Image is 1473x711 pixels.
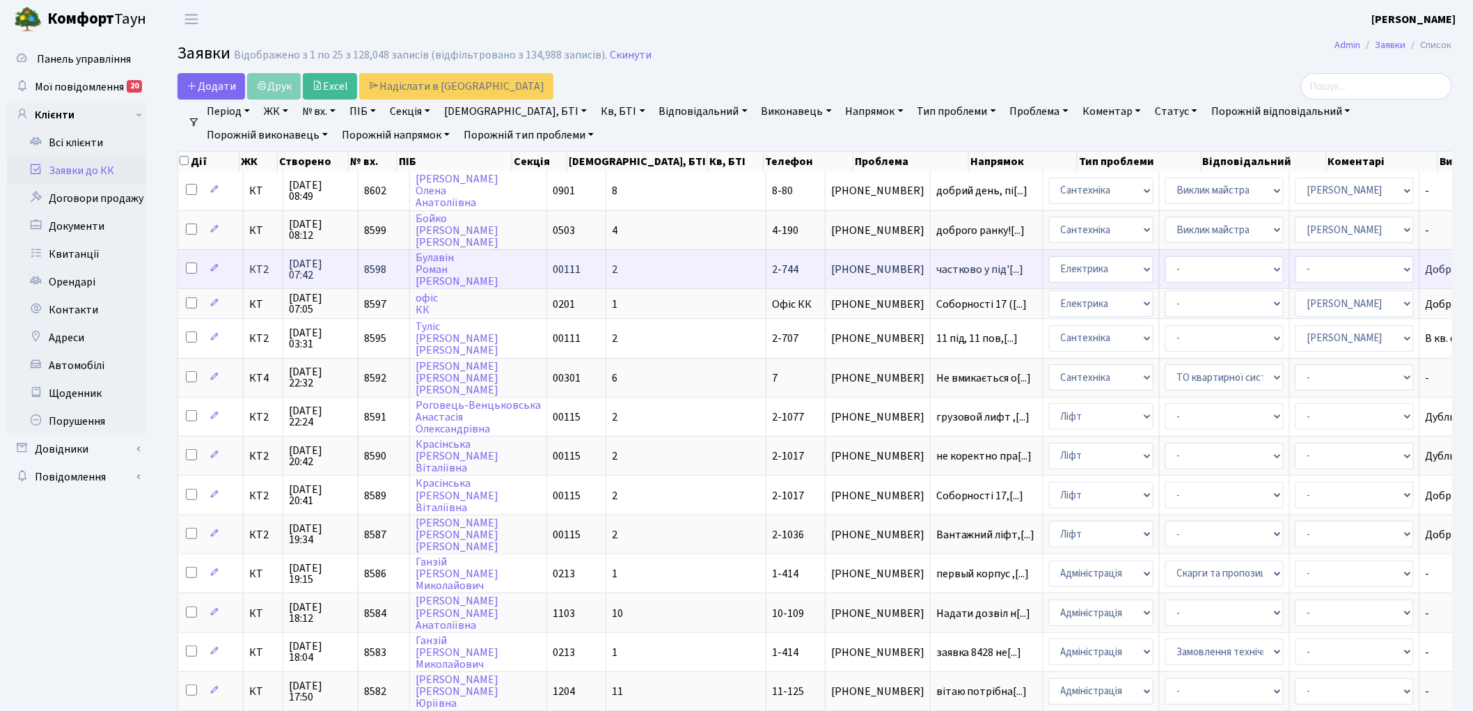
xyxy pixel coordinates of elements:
[612,606,623,621] span: 10
[936,645,1022,660] span: заявка 8428 не[...]
[853,152,969,171] th: Проблема
[553,183,575,198] span: 0901
[553,331,581,346] span: 00111
[364,183,386,198] span: 8602
[772,262,798,277] span: 2-744
[14,6,42,33] img: logo.png
[289,292,352,315] span: [DATE] 07:05
[178,41,230,65] span: Заявки
[831,373,924,384] span: [PHONE_NUMBER]
[1149,100,1203,123] a: Статус
[772,684,804,699] span: 11-125
[289,366,352,389] span: [DATE] 22:32
[239,152,278,171] th: ЖК
[654,100,753,123] a: Відповідальний
[7,296,146,324] a: Контакти
[416,633,498,672] a: Ганзій[PERSON_NAME]Миколайович
[178,152,239,171] th: Дії
[364,684,386,699] span: 8582
[201,123,333,147] a: Порожній виконавець
[416,515,498,554] a: [PERSON_NAME][PERSON_NAME][PERSON_NAME]
[1301,73,1452,100] input: Пошук...
[249,451,277,462] span: КТ2
[289,602,352,624] span: [DATE] 18:12
[553,488,581,503] span: 00115
[127,80,142,93] div: 20
[249,647,277,658] span: КТ
[772,488,804,503] span: 2-1017
[416,398,541,437] a: Роговець-ВенцьковськаАнастасіяОлександрівна
[553,262,581,277] span: 00111
[289,641,352,663] span: [DATE] 18:04
[289,563,352,585] span: [DATE] 19:15
[303,73,357,100] a: Excel
[416,594,498,633] a: [PERSON_NAME][PERSON_NAME]Анатоліївна
[249,185,277,196] span: КТ
[7,129,146,157] a: Всі клієнти
[612,645,617,660] span: 1
[289,680,352,703] span: [DATE] 17:50
[1005,100,1074,123] a: Проблема
[249,225,277,236] span: КТ
[249,608,277,619] span: КТ
[35,79,124,95] span: Мої повідомлення
[772,409,804,425] span: 2-1077
[936,370,1032,386] span: Не вмикається о[...]
[258,100,294,123] a: ЖК
[936,488,1024,503] span: Соборності 17,[...]
[1202,152,1327,171] th: Відповідальний
[772,527,804,542] span: 2-1036
[553,684,575,699] span: 1204
[772,370,778,386] span: 7
[764,152,853,171] th: Телефон
[7,73,146,101] a: Мої повідомлення20
[772,448,804,464] span: 2-1017
[612,183,617,198] span: 8
[364,488,386,503] span: 8589
[416,359,498,398] a: [PERSON_NAME][PERSON_NAME][PERSON_NAME]
[1327,152,1438,171] th: Коментарі
[831,686,924,697] span: [PHONE_NUMBER]
[612,262,617,277] span: 2
[831,185,924,196] span: [PHONE_NUMBER]
[831,451,924,462] span: [PHONE_NUMBER]
[7,268,146,296] a: Орендарі
[553,527,581,542] span: 00115
[831,412,924,423] span: [PHONE_NUMBER]
[553,370,581,386] span: 00301
[7,380,146,407] a: Щоденник
[349,152,397,171] th: № вх.
[831,568,924,579] span: [PHONE_NUMBER]
[936,684,1027,699] span: вітаю потрібна[...]
[831,490,924,501] span: [PHONE_NUMBER]
[364,645,386,660] span: 8583
[7,157,146,185] a: Заявки до КК
[936,331,1018,346] span: 11 під, 11 пов,[...]
[7,435,146,463] a: Довідники
[7,407,146,435] a: Порушення
[772,645,798,660] span: 1-414
[289,180,352,202] span: [DATE] 08:49
[249,490,277,501] span: КТ2
[249,568,277,579] span: КТ
[289,258,352,281] span: [DATE] 07:42
[772,297,812,312] span: Офіс КК
[936,448,1032,464] span: не коректно пра[...]
[1077,100,1147,123] a: Коментар
[936,297,1027,312] span: Соборності 17 ([...]
[612,331,617,346] span: 2
[439,100,592,123] a: [DEMOGRAPHIC_DATA], БТІ
[364,409,386,425] span: 8591
[416,554,498,593] a: Ганзій[PERSON_NAME]Миколайович
[612,566,617,581] span: 1
[249,373,277,384] span: КТ4
[364,566,386,581] span: 8586
[416,290,438,318] a: офісКК
[1406,38,1452,53] li: Список
[553,297,575,312] span: 0201
[969,152,1078,171] th: Напрямок
[772,606,804,621] span: 10-109
[831,225,924,236] span: [PHONE_NUMBER]
[7,101,146,129] a: Клієнти
[7,212,146,240] a: Документи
